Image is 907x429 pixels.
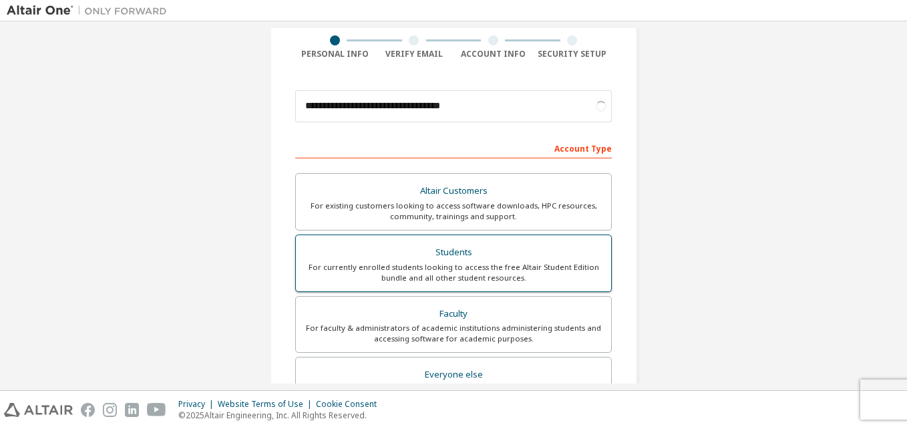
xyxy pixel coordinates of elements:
div: Altair Customers [304,182,603,200]
div: Students [304,243,603,262]
div: Security Setup [533,49,612,59]
img: linkedin.svg [125,403,139,417]
div: Personal Info [295,49,375,59]
div: Cookie Consent [316,399,385,410]
div: For currently enrolled students looking to access the free Altair Student Edition bundle and all ... [304,262,603,283]
div: Privacy [178,399,218,410]
div: Verify Email [375,49,454,59]
div: Faculty [304,305,603,323]
div: For faculty & administrators of academic institutions administering students and accessing softwa... [304,323,603,344]
img: youtube.svg [147,403,166,417]
img: altair_logo.svg [4,403,73,417]
div: For existing customers looking to access software downloads, HPC resources, community, trainings ... [304,200,603,222]
div: Website Terms of Use [218,399,316,410]
p: © 2025 Altair Engineering, Inc. All Rights Reserved. [178,410,385,421]
img: Altair One [7,4,174,17]
div: Account Info [453,49,533,59]
img: facebook.svg [81,403,95,417]
div: Account Type [295,137,612,158]
div: Everyone else [304,366,603,384]
img: instagram.svg [103,403,117,417]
